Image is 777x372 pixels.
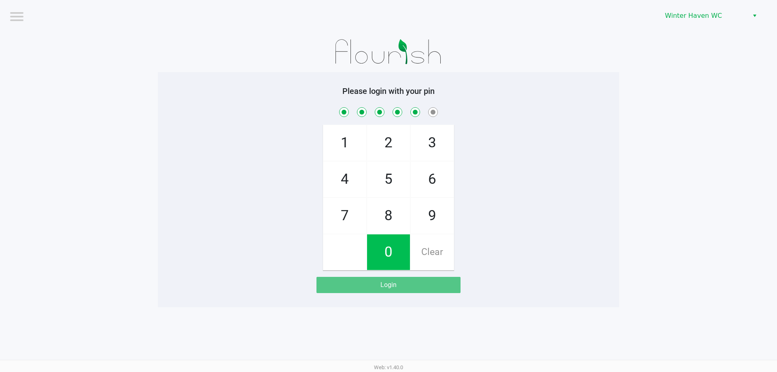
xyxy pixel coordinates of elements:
span: 0 [367,234,410,270]
span: Clear [411,234,454,270]
button: Select [749,9,760,23]
h5: Please login with your pin [164,86,613,96]
span: Winter Haven WC [665,11,744,21]
span: 6 [411,162,454,197]
span: 8 [367,198,410,234]
span: 3 [411,125,454,161]
span: 9 [411,198,454,234]
span: 4 [323,162,366,197]
span: 2 [367,125,410,161]
span: 5 [367,162,410,197]
span: Web: v1.40.0 [374,364,403,370]
span: 7 [323,198,366,234]
span: 1 [323,125,366,161]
